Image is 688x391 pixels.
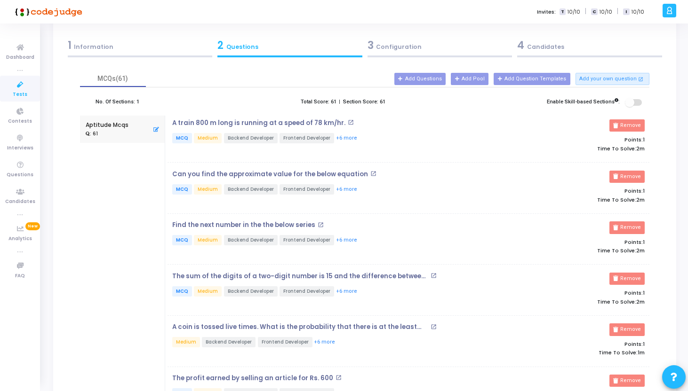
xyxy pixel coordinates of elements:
button: Remove [609,119,645,132]
p: Time To Solve: [494,146,645,152]
p: A train 800 m long is running at a speed of 78 km/hr. [172,119,345,127]
button: +6 more [313,338,336,347]
span: Backend Developer [224,235,278,245]
p: Time To Solve: [494,197,645,203]
span: Frontend Developer [280,286,334,297]
a: 4Candidates [515,35,665,60]
span: 1 [643,136,645,143]
p: Time To Solve: [494,299,645,305]
span: Medium [194,133,222,143]
span: 1 [643,289,645,297]
p: The profit earned by selling an article for Rs. 600 [172,375,333,382]
span: 2m [636,299,645,305]
span: Analytics [8,235,32,243]
span: | [585,7,586,16]
span: 3 [368,38,374,53]
span: Questions [7,171,33,179]
a: 1Information [65,35,215,60]
mat-icon: open_in_new [638,76,643,82]
label: Section Score: 61 [343,98,385,106]
span: 1 [643,187,645,195]
a: 2Questions [215,35,365,60]
mat-icon: open_in_new [318,222,324,228]
span: Interviews [7,144,33,152]
div: Information [68,38,213,53]
p: Find the next number in the the below series [172,221,315,229]
label: No. Of Sections: 1 [96,98,139,106]
label: Total Score: 61 [301,98,336,106]
button: Remove [609,375,645,387]
button: Remove [609,171,645,183]
span: New [25,222,40,230]
span: 1 [643,340,645,348]
button: Add Pool [451,73,488,85]
a: 3Configuration [365,35,515,60]
button: Remove [609,323,645,336]
span: Medium [194,184,222,195]
span: MCQ [172,286,192,297]
span: 10/10 [600,8,612,16]
span: T [560,8,566,16]
span: I [623,8,629,16]
img: logo [12,2,82,21]
span: 10/10 [632,8,644,16]
span: Backend Developer [224,286,278,297]
div: Questions [217,38,362,53]
button: Add Questions [394,73,446,85]
span: MCQ [172,133,192,143]
span: MCQ [172,235,192,245]
div: MCQs(61) [86,74,140,84]
span: Frontend Developer [280,184,334,195]
button: +6 more [336,134,358,143]
span: Medium [194,235,222,245]
button: Add your own question [576,73,650,85]
span: Frontend Developer [258,337,312,347]
p: The sum of the digits of a two-digit number is 15 and the difference between the digits is 3. [172,273,428,280]
div: Aptitude Mcqs [86,121,128,129]
label: Invites: [537,8,556,16]
mat-icon: open_in_new [336,375,342,381]
p: Points: [494,290,645,296]
button: Remove [609,221,645,234]
span: Contests [8,117,32,125]
p: A coin is tossed live times. What is the probability that there is at the least one tail? [172,323,428,331]
span: 4 [517,38,524,53]
div: : 61 [86,131,98,138]
button: +6 more [336,185,358,194]
span: Frontend Developer [280,235,334,245]
span: MCQ [172,184,192,195]
span: 1m [638,350,645,356]
p: Can you find the approximate value for the below equation [172,171,368,178]
p: Points: [494,137,645,143]
b: | [339,99,340,105]
label: Enable Skill-based Sections : [547,98,620,106]
p: Points: [494,341,645,347]
span: Dashboard [6,54,34,62]
button: +6 more [336,236,358,245]
p: Time To Solve: [494,248,645,254]
span: Medium [194,286,222,297]
button: Remove [609,273,645,285]
p: Points: [494,239,645,245]
span: Medium [172,337,200,347]
span: Backend Developer [224,133,278,143]
span: 1 [643,238,645,246]
mat-icon: open_in_new [348,119,354,125]
span: 10/10 [568,8,580,16]
span: 2m [636,146,645,152]
p: Time To Solve: [494,350,645,356]
span: 2m [636,248,645,254]
span: Backend Developer [224,184,278,195]
span: Candidates [5,198,35,206]
span: C [591,8,597,16]
mat-icon: open_in_new [431,273,437,279]
span: 2 [217,38,224,53]
mat-icon: open_in_new [431,324,437,330]
mat-icon: open_in_new [370,171,376,177]
button: Add Question Templates [494,73,570,85]
span: 2m [636,197,645,203]
p: Points: [494,188,645,194]
span: 1 [68,38,72,53]
span: Tests [13,91,27,99]
button: +6 more [336,287,358,296]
